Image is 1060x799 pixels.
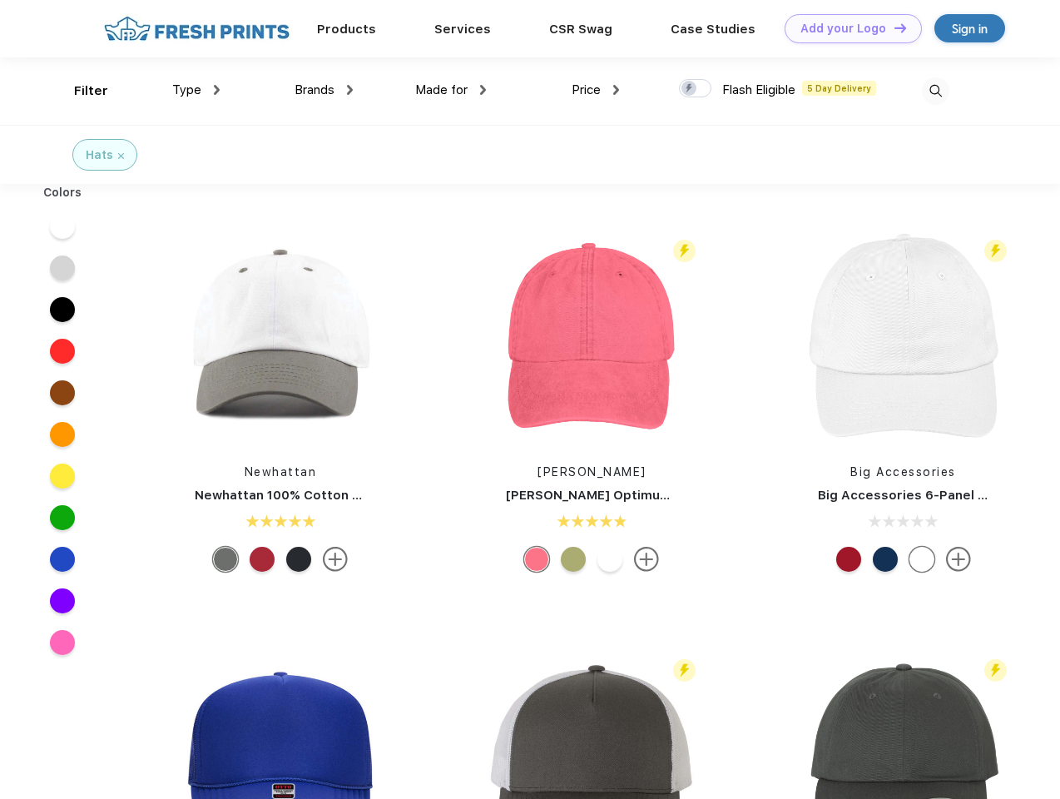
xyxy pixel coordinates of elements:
[934,14,1005,42] a: Sign in
[195,488,473,503] a: Newhattan 100% Cotton Stone Washed Cap
[86,146,113,164] div: Hats
[673,240,696,262] img: flash_active_toggle.svg
[572,82,601,97] span: Price
[250,547,275,572] div: White Red
[481,226,702,447] img: func=resize&h=266
[347,85,353,95] img: dropdown.png
[172,82,201,97] span: Type
[323,547,348,572] img: more.svg
[722,82,795,97] span: Flash Eligible
[286,547,311,572] div: White Black
[800,22,886,36] div: Add your Logo
[524,547,549,572] div: Hot Pink
[850,465,956,479] a: Big Accessories
[506,488,795,503] a: [PERSON_NAME] Optimum Pigment Dyed-Cap
[170,226,391,447] img: func=resize&h=266
[480,85,486,95] img: dropdown.png
[894,23,906,32] img: DT
[673,659,696,682] img: flash_active_toggle.svg
[836,547,861,572] div: Red
[245,465,317,479] a: Newhattan
[561,547,586,572] div: Apple
[946,547,971,572] img: more.svg
[317,22,376,37] a: Products
[597,547,622,572] div: White
[984,659,1007,682] img: flash_active_toggle.svg
[213,547,238,572] div: White Olive
[984,240,1007,262] img: flash_active_toggle.svg
[118,153,124,159] img: filter_cancel.svg
[634,547,659,572] img: more.svg
[74,82,108,101] div: Filter
[873,547,898,572] div: Navy
[295,82,334,97] span: Brands
[214,85,220,95] img: dropdown.png
[415,82,468,97] span: Made for
[793,226,1014,447] img: func=resize&h=266
[31,184,95,201] div: Colors
[613,85,619,95] img: dropdown.png
[909,547,934,572] div: White
[99,14,295,43] img: fo%20logo%202.webp
[802,81,876,96] span: 5 Day Delivery
[952,19,988,38] div: Sign in
[922,77,949,105] img: desktop_search.svg
[537,465,646,479] a: [PERSON_NAME]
